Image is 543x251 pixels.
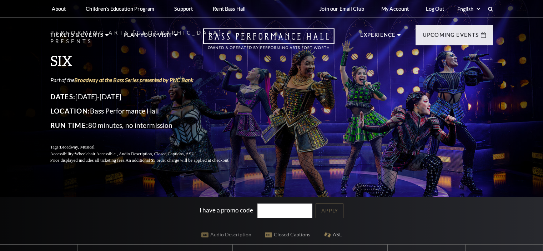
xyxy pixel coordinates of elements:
[50,120,247,131] p: 80 minutes, no intermission
[50,105,247,117] p: Bass Performance Hall
[124,31,172,44] p: Plan Your Visit
[60,145,94,150] span: Broadway, Musical
[50,144,247,151] p: Tags:
[50,91,247,102] p: [DATE]-[DATE]
[50,121,89,129] span: Run Time:
[125,158,229,163] span: An additional $5 order charge will be applied at checkout.
[52,6,66,12] p: About
[456,6,481,12] select: Select:
[423,31,479,44] p: Upcoming Events
[50,151,247,157] p: Accessibility:
[50,76,247,84] p: Part of the
[174,6,193,12] p: Support
[74,76,193,83] a: Broadway at the Bass Series presented by PNC Bank
[50,157,247,164] p: Price displayed includes all ticketing fees.
[200,206,253,214] label: I have a promo code
[50,51,247,70] h3: SIX
[75,151,194,156] span: Wheelchair Accessible , Audio Description, Closed Captions, ASL
[86,6,154,12] p: Children's Education Program
[213,6,246,12] p: Rent Bass Hall
[50,92,76,101] span: Dates:
[50,107,90,115] span: Location:
[50,31,104,44] p: Tickets & Events
[360,31,396,44] p: Experience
